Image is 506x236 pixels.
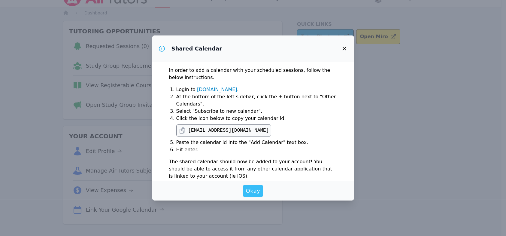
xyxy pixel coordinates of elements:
h3: Shared Calendar [171,45,222,52]
pre: [EMAIL_ADDRESS][DOMAIN_NAME] [188,127,269,134]
span: Okay [246,187,260,195]
li: At the bottom of the left sidebar, click the + button next to "Other Calendars". [176,93,337,108]
p: In order to add a calendar with your scheduled sessions, follow the below instructions: [169,67,337,81]
button: Okay [243,185,263,197]
li: Hit enter. [176,146,337,153]
li: Click the icon below to copy your calendar id: [176,115,337,136]
li: Paste the calendar id into the "Add Calendar" text box. [176,139,337,146]
a: [DOMAIN_NAME] [197,87,237,92]
li: Login to . [176,86,337,93]
p: The shared calendar should now be added to your account! You should be able to access it from any... [169,158,337,180]
li: Select "Subscribe to new calendar". [176,108,337,115]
